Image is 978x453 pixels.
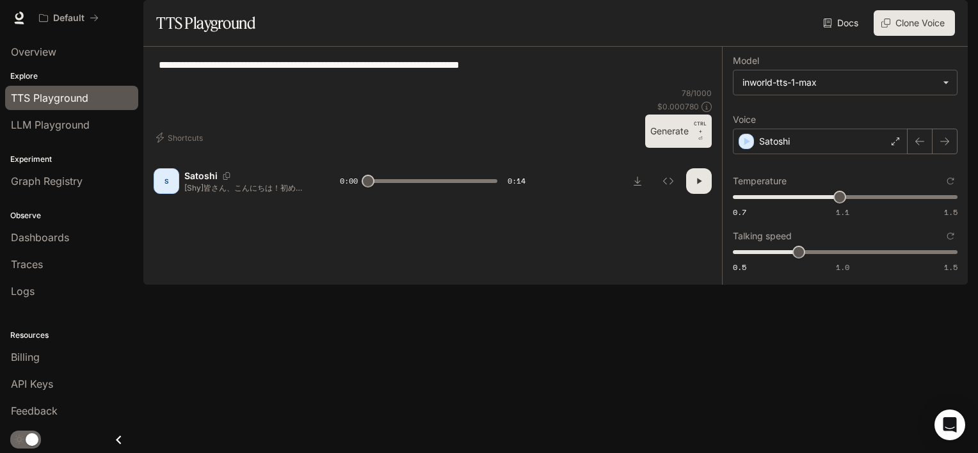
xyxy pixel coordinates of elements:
div: inworld-tts-1-max [742,76,936,89]
div: Open Intercom Messenger [934,409,965,440]
span: 1.0 [836,262,849,273]
p: Satoshi [759,135,790,148]
span: 1.1 [836,207,849,218]
span: 0.7 [733,207,746,218]
a: Docs [821,10,863,36]
button: Reset to default [943,229,958,243]
button: Download audio [625,168,650,194]
p: Talking speed [733,232,792,241]
div: S [156,171,177,191]
button: Shortcuts [154,127,208,148]
button: GenerateCTRL +⏎ [645,115,712,148]
button: Copy Voice ID [218,172,236,180]
button: Clone Voice [874,10,955,36]
h1: TTS Playground [156,10,255,36]
span: 1.5 [944,262,958,273]
button: Reset to default [943,174,958,188]
p: ⏎ [694,120,707,143]
div: inworld-tts-1-max [734,70,957,95]
p: 78 / 1000 [682,88,712,99]
span: 1.5 [944,207,958,218]
p: Model [733,56,759,65]
button: All workspaces [33,5,104,31]
p: CTRL + [694,120,707,135]
p: Temperature [733,177,787,186]
p: Voice [733,115,756,124]
p: Default [53,13,84,24]
span: 0.5 [733,262,746,273]
button: Inspect [655,168,681,194]
p: $ 0.000780 [657,101,699,112]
